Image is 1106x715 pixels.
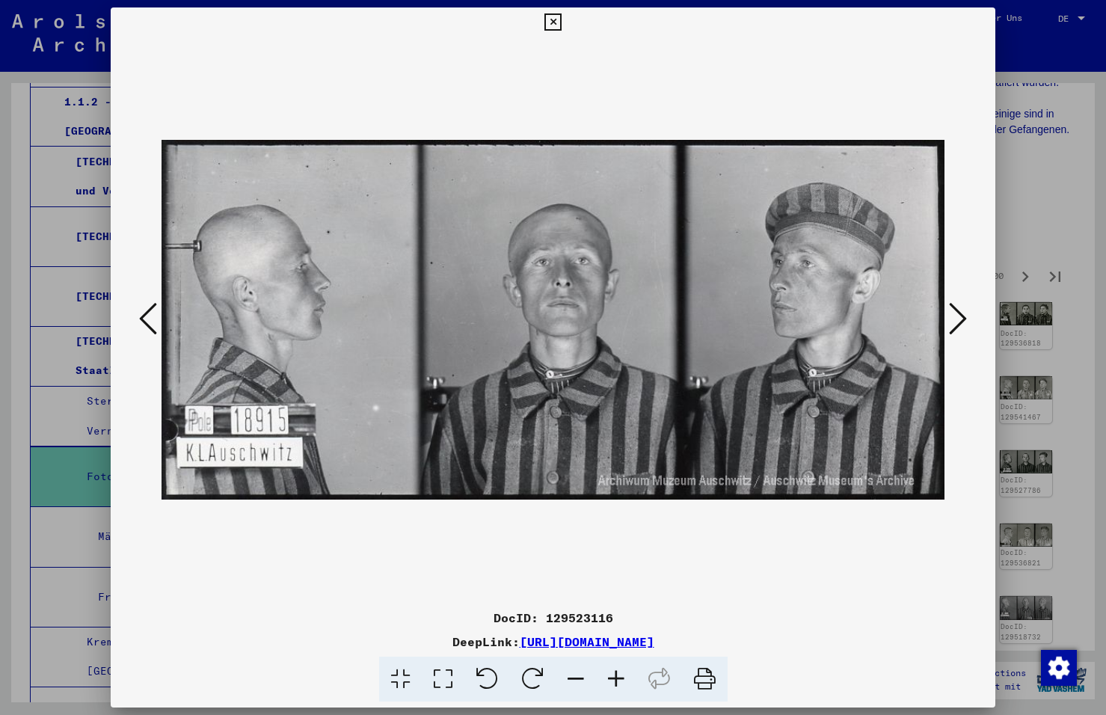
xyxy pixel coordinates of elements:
div: Zustimmung ändern [1040,649,1076,685]
div: DeepLink: [111,633,995,651]
img: 001.jpg [162,37,944,603]
img: Zustimmung ändern [1041,650,1077,686]
div: DocID: 129523116 [111,609,995,627]
a: [URL][DOMAIN_NAME] [520,634,654,649]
